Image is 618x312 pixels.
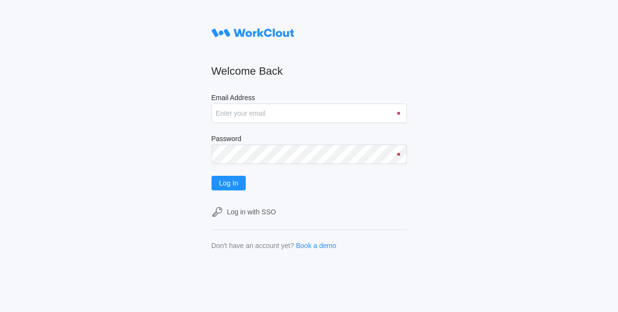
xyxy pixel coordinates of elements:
[212,206,407,218] a: Log in with SSO
[219,180,238,187] span: Log In
[212,104,407,123] input: Enter your email
[212,135,407,145] label: Password
[212,94,407,104] label: Email Address
[212,64,407,78] h2: Welcome Back
[212,176,246,190] button: Log In
[296,242,337,250] a: Book a demo
[212,242,294,250] div: Don't have an account yet?
[227,208,276,216] div: Log in with SSO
